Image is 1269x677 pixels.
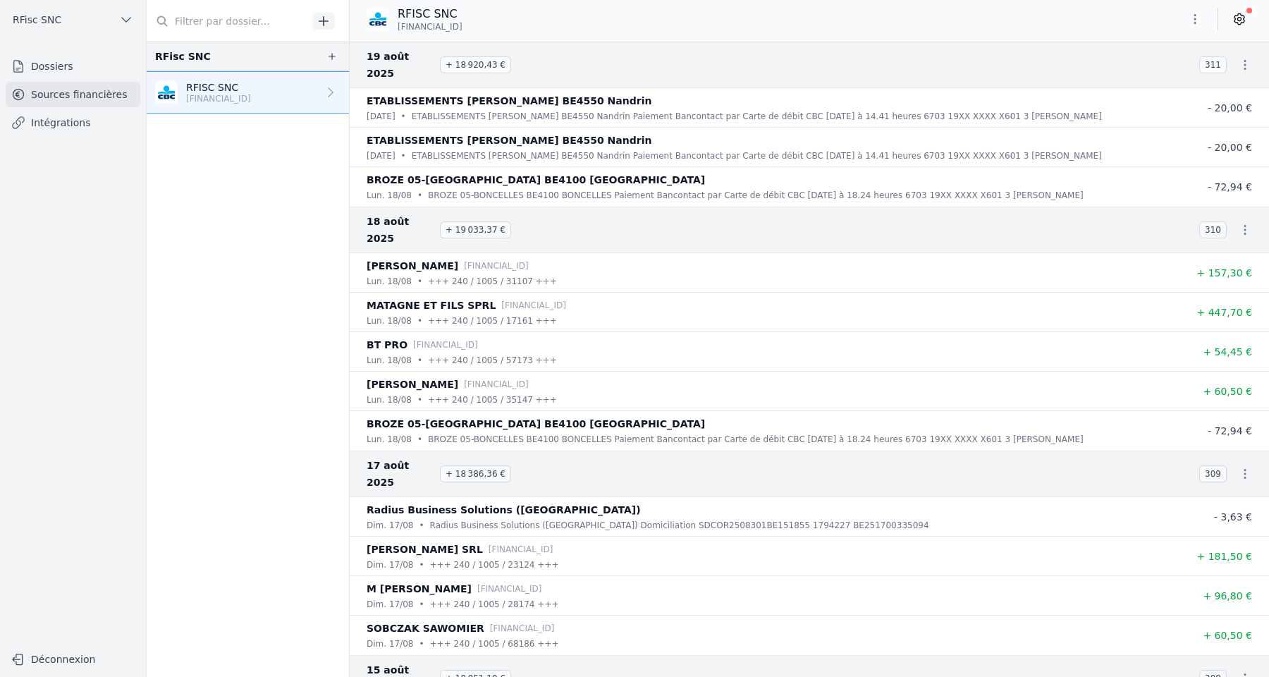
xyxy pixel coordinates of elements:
span: [FINANCIAL_ID] [398,21,462,32]
p: [FINANCIAL_ID] [490,621,555,635]
a: RFISC SNC [FINANCIAL_ID] [147,71,349,114]
p: [PERSON_NAME] [367,376,458,393]
span: 310 [1199,221,1227,238]
input: Filtrer par dossier... [147,8,307,34]
div: • [417,188,422,202]
span: - 72,94 € [1208,425,1252,437]
p: ETABLISSEMENTS [PERSON_NAME] BE4550 Nandrin Paiement Bancontact par Carte de débit CBC [DATE] à 1... [412,109,1102,123]
p: SOBCZAK SAWOMIER [367,620,484,637]
div: • [417,274,422,288]
p: lun. 18/08 [367,314,412,328]
span: + 18 386,36 € [440,465,511,482]
img: CBC_CREGBEBB.png [367,8,389,30]
p: +++ 240 / 1005 / 31107 +++ [428,274,557,288]
span: 311 [1199,56,1227,73]
p: +++ 240 / 1005 / 28174 +++ [430,597,559,611]
p: [PERSON_NAME] [367,257,458,274]
span: + 96,80 € [1203,590,1252,602]
p: dim. 17/08 [367,558,413,572]
p: +++ 240 / 1005 / 68186 +++ [430,637,559,651]
a: Intégrations [6,110,140,135]
div: • [419,558,424,572]
p: [FINANCIAL_ID] [464,377,529,391]
p: +++ 240 / 1005 / 17161 +++ [428,314,557,328]
p: dim. 17/08 [367,637,413,651]
div: • [419,518,424,532]
p: [FINANCIAL_ID] [489,542,553,556]
p: ETABLISSEMENTS [PERSON_NAME] BE4550 Nandrin [367,132,651,149]
p: [FINANCIAL_ID] [477,582,542,596]
p: [FINANCIAL_ID] [501,298,566,312]
p: lun. 18/08 [367,188,412,202]
span: + 60,50 € [1203,386,1252,397]
p: Radius Business Solutions ([GEOGRAPHIC_DATA]) Domiciliation SDCOR2508301BE151855 1794227 BE251700... [430,518,929,532]
p: [FINANCIAL_ID] [413,338,478,352]
div: • [417,393,422,407]
span: + 54,45 € [1203,346,1252,358]
span: + 18 920,43 € [440,56,511,73]
button: Déconnexion [6,648,140,671]
p: lun. 18/08 [367,393,412,407]
div: • [419,597,424,611]
p: [DATE] [367,149,396,163]
p: dim. 17/08 [367,597,413,611]
p: BROZE 05-BONCELLES BE4100 BONCELLES Paiement Bancontact par Carte de débit CBC [DATE] à 18.24 heu... [428,188,1084,202]
span: - 3,63 € [1214,511,1252,523]
p: ETABLISSEMENTS [PERSON_NAME] BE4550 Nandrin Paiement Bancontact par Carte de débit CBC [DATE] à 1... [412,149,1102,163]
div: • [417,432,422,446]
p: +++ 240 / 1005 / 35147 +++ [428,393,557,407]
p: +++ 240 / 1005 / 57173 +++ [428,353,557,367]
span: + 19 033,37 € [440,221,511,238]
p: RFISC SNC [398,6,462,23]
p: [DATE] [367,109,396,123]
span: - 20,00 € [1208,142,1252,153]
div: RFisc SNC [155,48,211,65]
p: lun. 18/08 [367,432,412,446]
p: MATAGNE ET FILS SPRL [367,297,496,314]
div: • [417,353,422,367]
p: ETABLISSEMENTS [PERSON_NAME] BE4550 Nandrin [367,92,651,109]
p: lun. 18/08 [367,274,412,288]
button: RFisc SNC [6,8,140,31]
p: lun. 18/08 [367,353,412,367]
span: + 60,50 € [1203,630,1252,641]
p: BROZE 05-BONCELLES BE4100 BONCELLES Paiement Bancontact par Carte de débit CBC [DATE] à 18.24 heu... [428,432,1084,446]
div: • [417,314,422,328]
p: [FINANCIAL_ID] [464,259,529,273]
span: - 72,94 € [1208,181,1252,193]
p: [FINANCIAL_ID] [186,93,251,104]
p: Radius Business Solutions ([GEOGRAPHIC_DATA]) [367,501,641,518]
span: 309 [1199,465,1227,482]
span: RFisc SNC [13,13,61,27]
p: BT PRO [367,336,407,353]
span: 18 août 2025 [367,213,434,247]
p: RFISC SNC [186,80,251,94]
a: Sources financières [6,82,140,107]
p: M [PERSON_NAME] [367,580,472,597]
span: - 20,00 € [1208,102,1252,114]
p: +++ 240 / 1005 / 23124 +++ [430,558,559,572]
span: 19 août 2025 [367,48,434,82]
p: dim. 17/08 [367,518,413,532]
div: • [419,637,424,651]
div: • [401,149,406,163]
a: Dossiers [6,54,140,79]
span: + 181,50 € [1196,551,1252,562]
p: BROZE 05-[GEOGRAPHIC_DATA] BE4100 [GEOGRAPHIC_DATA] [367,171,705,188]
span: + 447,70 € [1196,307,1252,318]
span: + 157,30 € [1196,267,1252,279]
img: CBC_CREGBEBB.png [155,81,178,104]
p: BROZE 05-[GEOGRAPHIC_DATA] BE4100 [GEOGRAPHIC_DATA] [367,415,705,432]
span: 17 août 2025 [367,457,434,491]
div: • [401,109,406,123]
p: [PERSON_NAME] SRL [367,541,483,558]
